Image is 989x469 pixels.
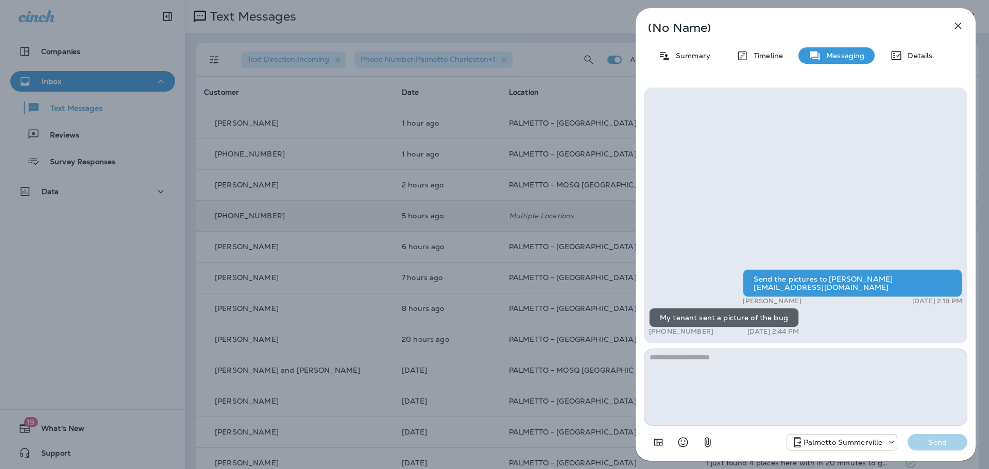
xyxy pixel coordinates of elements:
p: [PHONE_NUMBER] [649,327,713,336]
p: [PERSON_NAME] [743,297,802,305]
p: Messaging [821,51,864,60]
p: Summary [671,51,710,60]
p: [DATE] 2:44 PM [747,327,799,336]
button: Select an emoji [673,432,693,453]
div: +1 (843) 594-2691 [787,436,897,448]
p: Details [902,51,932,60]
p: [DATE] 2:18 PM [912,297,962,305]
button: Add in a premade template [648,432,669,453]
div: Send the pictures to [PERSON_NAME][EMAIL_ADDRESS][DOMAIN_NAME] [743,269,962,297]
div: My tenant sent a picture of the bug [649,308,799,327]
p: Timeline [748,51,783,60]
p: (No Name) [648,24,929,32]
p: Palmetto Summerville [804,438,883,446]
